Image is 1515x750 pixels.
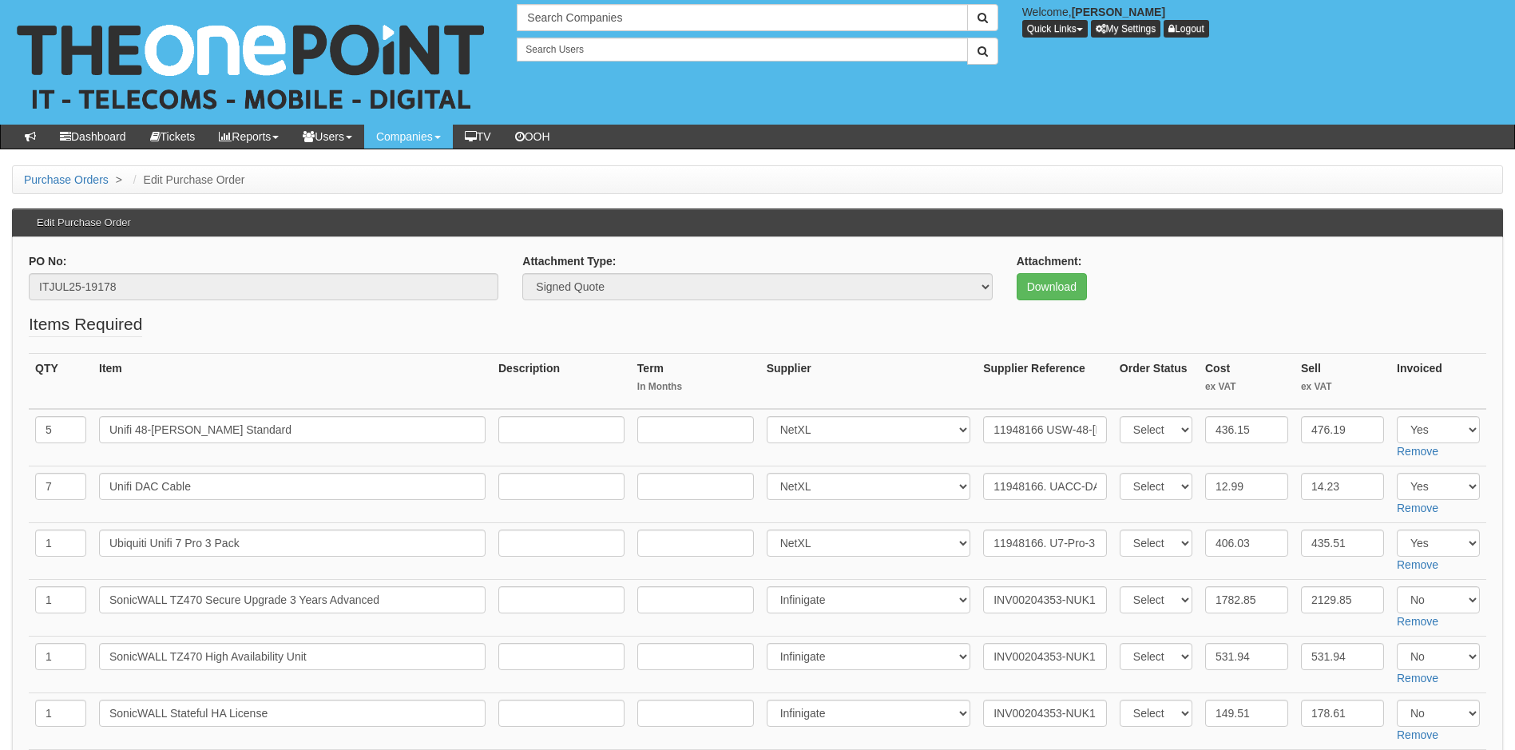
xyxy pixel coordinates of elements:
[1022,20,1088,38] button: Quick Links
[24,173,109,186] a: Purchase Orders
[760,354,978,410] th: Supplier
[1397,502,1438,514] a: Remove
[1164,20,1209,38] a: Logout
[522,253,616,269] label: Attachment Type:
[1397,728,1438,741] a: Remove
[1113,354,1199,410] th: Order Status
[1397,672,1438,685] a: Remove
[48,125,138,149] a: Dashboard
[503,125,562,149] a: OOH
[1397,445,1438,458] a: Remove
[364,125,453,149] a: Companies
[1072,6,1165,18] b: [PERSON_NAME]
[207,125,291,149] a: Reports
[138,125,208,149] a: Tickets
[291,125,364,149] a: Users
[1091,20,1161,38] a: My Settings
[1017,253,1082,269] label: Attachment:
[1205,380,1288,394] small: ex VAT
[631,354,760,410] th: Term
[29,209,139,236] h3: Edit Purchase Order
[1199,354,1295,410] th: Cost
[129,172,245,188] li: Edit Purchase Order
[112,173,126,186] span: >
[1390,354,1486,410] th: Invoiced
[453,125,503,149] a: TV
[29,312,142,337] legend: Items Required
[492,354,631,410] th: Description
[29,354,93,410] th: QTY
[1295,354,1390,410] th: Sell
[29,253,66,269] label: PO No:
[517,38,967,62] input: Search Users
[1397,558,1438,571] a: Remove
[977,354,1113,410] th: Supplier Reference
[93,354,492,410] th: Item
[517,4,967,31] input: Search Companies
[637,380,754,394] small: In Months
[1017,273,1087,300] a: Download
[1397,615,1438,628] a: Remove
[1301,380,1384,394] small: ex VAT
[1010,4,1515,38] div: Welcome,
